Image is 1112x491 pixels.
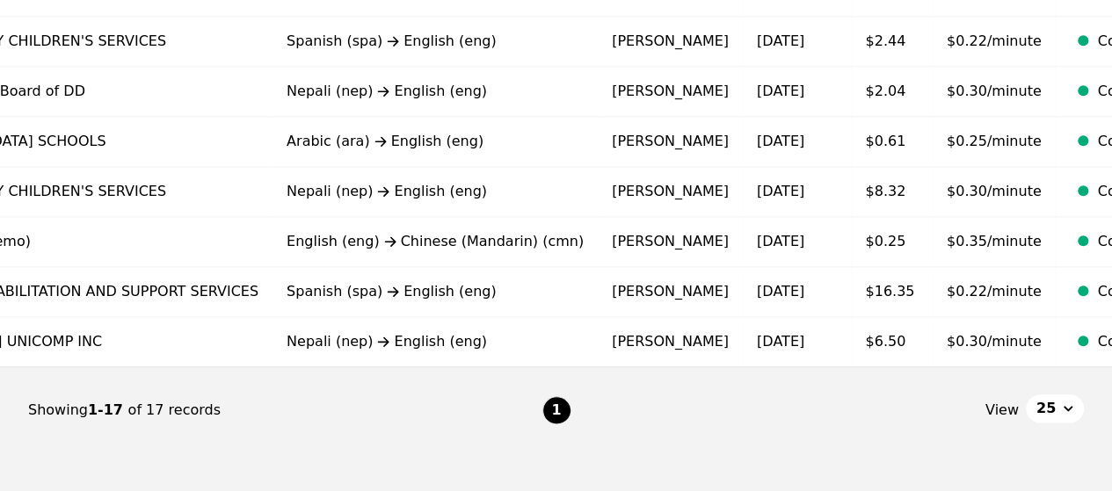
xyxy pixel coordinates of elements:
[757,183,804,199] time: [DATE]
[88,401,128,418] span: 1-17
[947,32,1042,49] span: $0.22/minute
[598,167,743,217] td: [PERSON_NAME]
[947,83,1042,99] span: $0.30/minute
[947,333,1042,350] span: $0.30/minute
[598,267,743,317] td: [PERSON_NAME]
[757,233,804,249] time: [DATE]
[287,131,584,152] div: Arabic (ara) English (eng)
[851,17,933,67] td: $2.44
[757,333,804,350] time: [DATE]
[851,117,933,167] td: $0.61
[287,181,584,202] div: Nepali (nep) English (eng)
[851,167,933,217] td: $8.32
[947,133,1042,149] span: $0.25/minute
[598,217,743,267] td: [PERSON_NAME]
[947,183,1042,199] span: $0.30/minute
[757,32,804,49] time: [DATE]
[757,283,804,300] time: [DATE]
[287,331,584,352] div: Nepali (nep) English (eng)
[947,233,1042,249] span: $0.35/minute
[598,67,743,117] td: [PERSON_NAME]
[287,31,584,52] div: Spanish (spa) English (eng)
[287,231,584,252] div: English (eng) Chinese (Mandarin) (cmn)
[598,17,743,67] td: [PERSON_NAME]
[598,117,743,167] td: [PERSON_NAME]
[598,317,743,367] td: [PERSON_NAME]
[851,217,933,267] td: $0.25
[287,281,584,302] div: Spanish (spa) English (eng)
[28,400,542,421] div: Showing of 17 records
[1036,398,1056,419] span: 25
[757,83,804,99] time: [DATE]
[757,133,804,149] time: [DATE]
[287,81,584,102] div: Nepali (nep) English (eng)
[985,400,1019,421] span: View
[851,67,933,117] td: $2.04
[1026,394,1084,422] button: 25
[28,367,1084,453] nav: Page navigation
[851,317,933,367] td: $6.50
[851,267,933,317] td: $16.35
[947,283,1042,300] span: $0.22/minute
